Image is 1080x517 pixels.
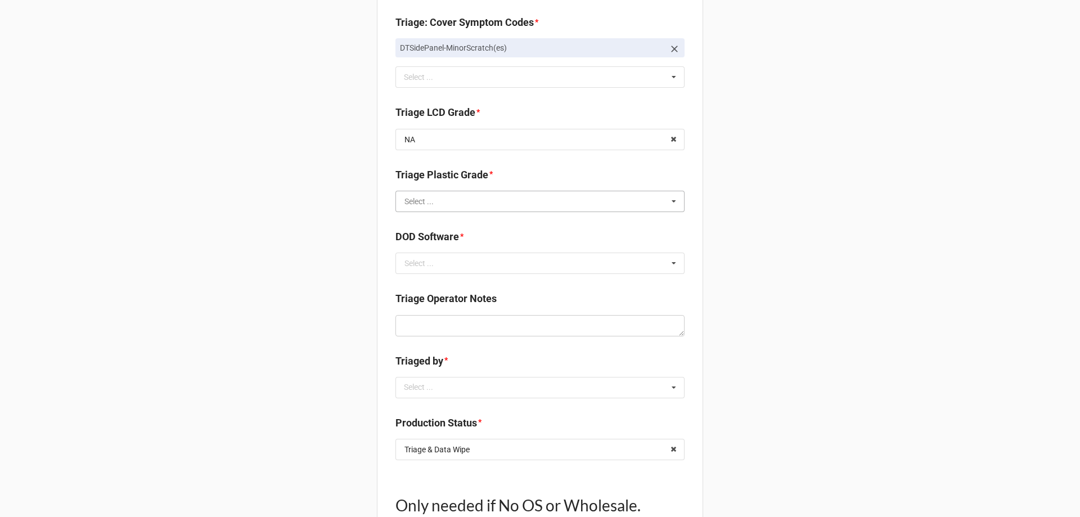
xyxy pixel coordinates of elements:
[404,136,415,143] div: NA
[401,71,449,84] div: Select ...
[404,446,470,453] div: Triage & Data Wipe
[395,229,459,245] label: DOD Software
[404,197,434,205] div: Select ...
[395,105,475,120] label: Triage LCD Grade
[395,291,497,307] label: Triage Operator Notes
[401,381,449,394] div: Select ...
[395,415,477,431] label: Production Status
[395,167,488,183] label: Triage Plastic Grade
[404,259,434,267] div: Select ...
[400,42,664,53] p: DTSidePanel-MinorScratch(es)
[395,353,443,369] label: Triaged by
[395,495,685,515] h1: Only needed if No OS or Wholesale.
[395,15,534,30] label: Triage: Cover Symptom Codes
